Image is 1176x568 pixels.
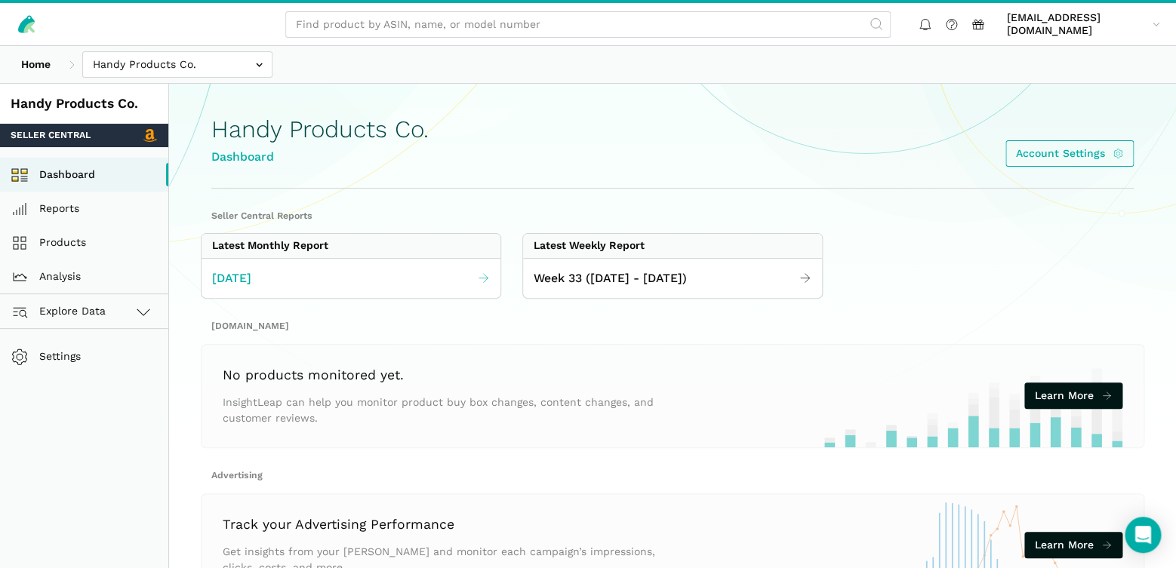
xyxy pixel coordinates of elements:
h2: Seller Central Reports [211,210,1134,223]
a: Account Settings [1005,140,1134,167]
h1: Handy Products Co. [211,116,429,143]
span: Explore Data [16,302,106,321]
h3: Track your Advertising Performance [223,515,664,534]
h2: Advertising [211,469,1134,483]
div: Latest Monthly Report [212,239,328,253]
h2: [DOMAIN_NAME] [211,320,1134,333]
a: Home [11,51,61,78]
div: Handy Products Co. [11,94,158,113]
a: Learn More [1024,532,1123,558]
span: Learn More [1035,537,1094,553]
span: Seller Central [11,129,91,143]
a: [DATE] [202,264,500,293]
a: Learn More [1024,382,1123,409]
a: [EMAIL_ADDRESS][DOMAIN_NAME] [1002,8,1165,40]
input: Handy Products Co. [82,51,272,78]
h3: No products monitored yet. [223,366,664,385]
span: [DATE] [212,269,251,288]
span: Week 33 ([DATE] - [DATE]) [534,269,687,288]
div: Open Intercom Messenger [1125,517,1161,553]
div: Dashboard [211,148,429,167]
a: Week 33 ([DATE] - [DATE]) [523,264,822,293]
p: InsightLeap can help you monitor product buy box changes, content changes, and customer reviews. [223,395,664,426]
span: [EMAIL_ADDRESS][DOMAIN_NAME] [1007,11,1147,38]
div: Latest Weekly Report [534,239,645,253]
span: Learn More [1035,388,1094,404]
input: Find product by ASIN, name, or model number [285,11,891,38]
